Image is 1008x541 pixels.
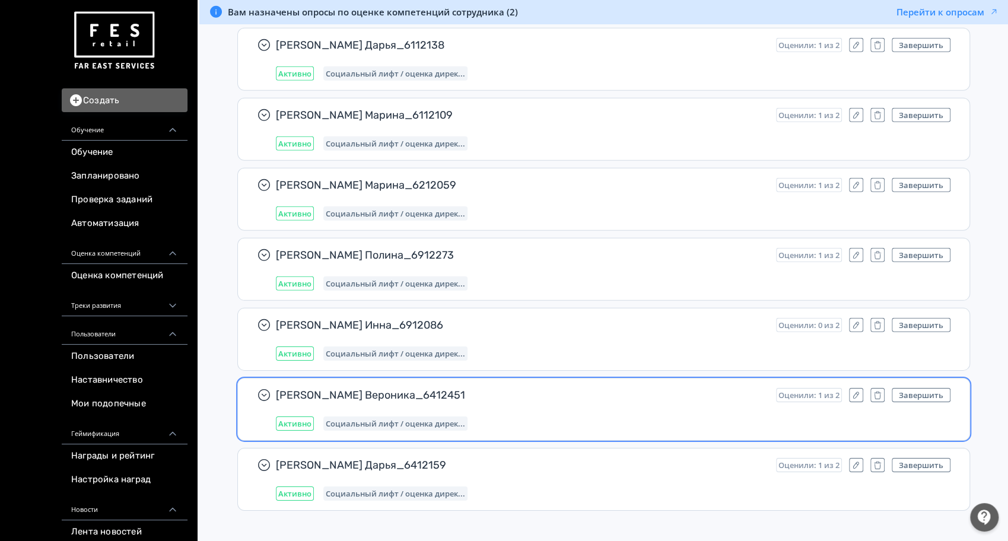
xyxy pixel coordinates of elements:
span: [PERSON_NAME] Дарья_6112138 [276,38,767,52]
span: Оценили: 1 из 2 [778,180,840,190]
span: Активно [278,69,311,78]
button: Создать [62,88,187,112]
button: Завершить [892,318,950,332]
div: Новости [62,492,187,520]
a: Автоматизация [62,212,187,236]
div: Обучение [62,112,187,141]
span: Социальный лифт / оценка директора магазина [326,349,465,358]
span: Оценили: 1 из 2 [778,460,840,470]
a: Проверка заданий [62,188,187,212]
span: [PERSON_NAME] Вероника_6412451 [276,388,767,402]
div: Треки развития [62,288,187,316]
a: Пользователи [62,345,187,368]
span: [PERSON_NAME] Марина_6112109 [276,108,767,122]
span: Активно [278,349,311,358]
span: Активно [278,139,311,148]
button: Завершить [892,458,950,472]
a: Наставничество [62,368,187,392]
button: Завершить [892,38,950,52]
span: Оценили: 0 из 2 [778,320,840,330]
button: Завершить [892,248,950,262]
a: Обучение [62,141,187,164]
span: Социальный лифт / оценка директора магазина [326,419,465,428]
img: https://files.teachbase.ru/system/account/57463/logo/medium-936fc5084dd2c598f50a98b9cbe0469a.png [71,7,157,74]
span: Социальный лифт / оценка директора магазина [326,279,465,288]
button: Завершить [892,108,950,122]
span: [PERSON_NAME] Полина_6912273 [276,248,767,262]
span: Активно [278,279,311,288]
a: Запланировано [62,164,187,188]
span: Оценили: 1 из 2 [778,40,840,50]
a: Оценка компетенций [62,264,187,288]
div: Пользователи [62,316,187,345]
span: [PERSON_NAME] Инна_6912086 [276,318,767,332]
span: Активно [278,489,311,498]
div: Оценка компетенций [62,236,187,264]
button: Завершить [892,178,950,192]
a: Настройка наград [62,468,187,492]
span: Активно [278,419,311,428]
span: Вам назначены опросы по оценке компетенций сотрудника (2) [228,6,518,18]
span: [PERSON_NAME] Марина_6212059 [276,178,767,192]
span: Активно [278,209,311,218]
span: Социальный лифт / оценка директора магазина [326,489,465,498]
span: [PERSON_NAME] Дарья_6412159 [276,458,767,472]
span: Социальный лифт / оценка директора магазина [326,139,465,148]
div: Геймификация [62,416,187,444]
span: Оценили: 1 из 2 [778,250,840,260]
span: Социальный лифт / оценка директора магазина [326,209,465,218]
a: Награды и рейтинг [62,444,187,468]
span: Оценили: 1 из 2 [778,390,840,400]
button: Перейти к опросам [896,6,999,18]
button: Завершить [892,388,950,402]
span: Социальный лифт / оценка директора магазина [326,69,465,78]
a: Мои подопечные [62,392,187,416]
span: Оценили: 1 из 2 [778,110,840,120]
